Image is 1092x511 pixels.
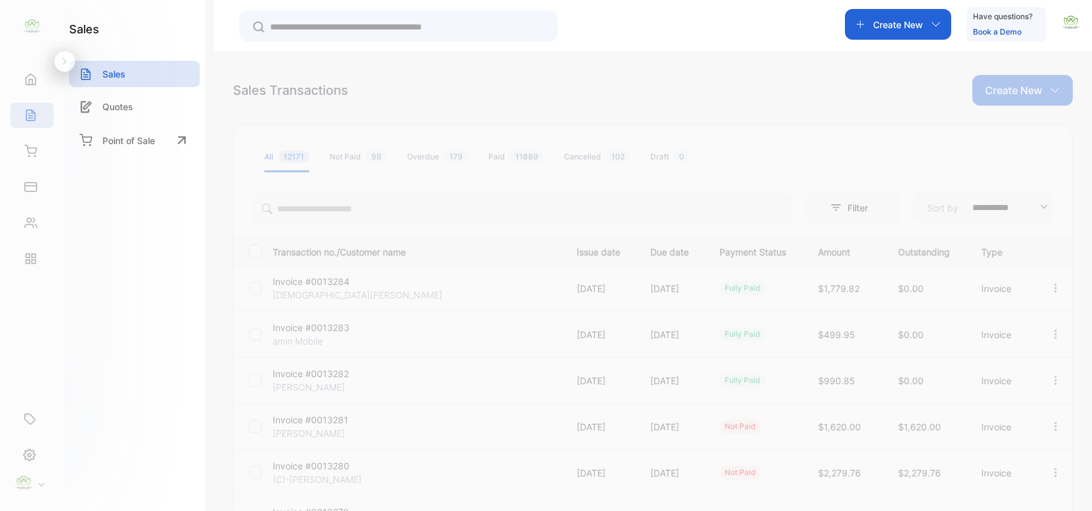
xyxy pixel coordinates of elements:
div: Sales Transactions [233,81,348,100]
p: Invoice [981,282,1023,295]
p: Invoice #0013284 [273,275,369,288]
p: Payment Status [719,243,792,259]
span: 102 [606,150,630,163]
div: fully paid [719,327,766,341]
p: [DATE] [650,420,693,434]
span: 98 [366,150,387,163]
p: Invoice #0013282 [273,367,369,380]
div: not paid [719,466,761,480]
img: logo [22,17,42,36]
a: Book a Demo [973,27,1022,36]
p: Type [981,243,1023,259]
p: Sales [102,67,125,81]
button: Create New [845,9,951,40]
div: fully paid [719,281,766,295]
a: Sales [69,61,200,87]
div: Not Paid [330,151,387,163]
p: Sort by [927,201,958,215]
span: $0.00 [898,283,924,294]
p: [DATE] [577,282,625,295]
span: $1,620.00 [818,421,861,432]
span: $0.00 [898,329,924,340]
span: 179 [444,150,468,163]
span: $1,779.82 [818,283,860,294]
span: $2,279.76 [898,467,941,478]
img: profile [14,473,33,492]
a: Point of Sale [69,126,200,154]
span: $1,620.00 [898,421,941,432]
span: $0.00 [898,375,924,386]
p: [DATE] [577,328,625,341]
button: Sort by [913,192,1054,223]
div: Paid [488,151,543,163]
p: [DATE] [577,374,625,387]
div: not paid [719,419,761,434]
p: Invoice [981,420,1023,434]
span: $499.95 [818,329,855,340]
p: [DATE] [650,374,693,387]
p: [DATE] [650,328,693,341]
span: $2,279.76 [818,467,861,478]
p: [PERSON_NAME] [273,380,369,394]
p: [DATE] [577,466,625,480]
p: Invoice [981,374,1023,387]
p: [DATE] [577,420,625,434]
p: [DATE] [650,282,693,295]
h1: sales [69,20,99,38]
p: [DATE] [650,466,693,480]
p: Transaction no./Customer name [273,243,561,259]
p: Have questions? [973,10,1032,23]
p: Create New [873,18,923,31]
p: (C)-[PERSON_NAME] [273,473,369,486]
p: [PERSON_NAME] [273,426,369,440]
p: Invoice [981,466,1023,480]
p: Amount [818,243,872,259]
span: 11889 [510,150,543,163]
div: fully paid [719,373,766,387]
div: Overdue [407,151,468,163]
p: Quotes [102,100,133,113]
p: Issue date [577,243,625,259]
button: avatar [1061,9,1080,40]
p: [DEMOGRAPHIC_DATA][PERSON_NAME] [273,288,442,302]
p: Outstanding [898,243,955,259]
iframe: LiveChat chat widget [1038,457,1092,511]
p: Invoice #0013280 [273,459,369,473]
p: Invoice #0013283 [273,321,369,334]
span: $990.85 [818,375,855,386]
a: Quotes [69,93,200,120]
div: Cancelled [564,151,630,163]
div: Draft [650,151,689,163]
img: avatar [1061,13,1080,32]
button: Create New [972,75,1073,106]
p: amin Mobile [273,334,369,348]
p: Invoice [981,328,1023,341]
div: All [264,151,309,163]
p: Point of Sale [102,134,155,147]
span: 0 [674,150,689,163]
p: Due date [650,243,693,259]
p: Create New [985,83,1042,98]
span: 12171 [278,150,309,163]
p: Invoice #0013281 [273,413,369,426]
